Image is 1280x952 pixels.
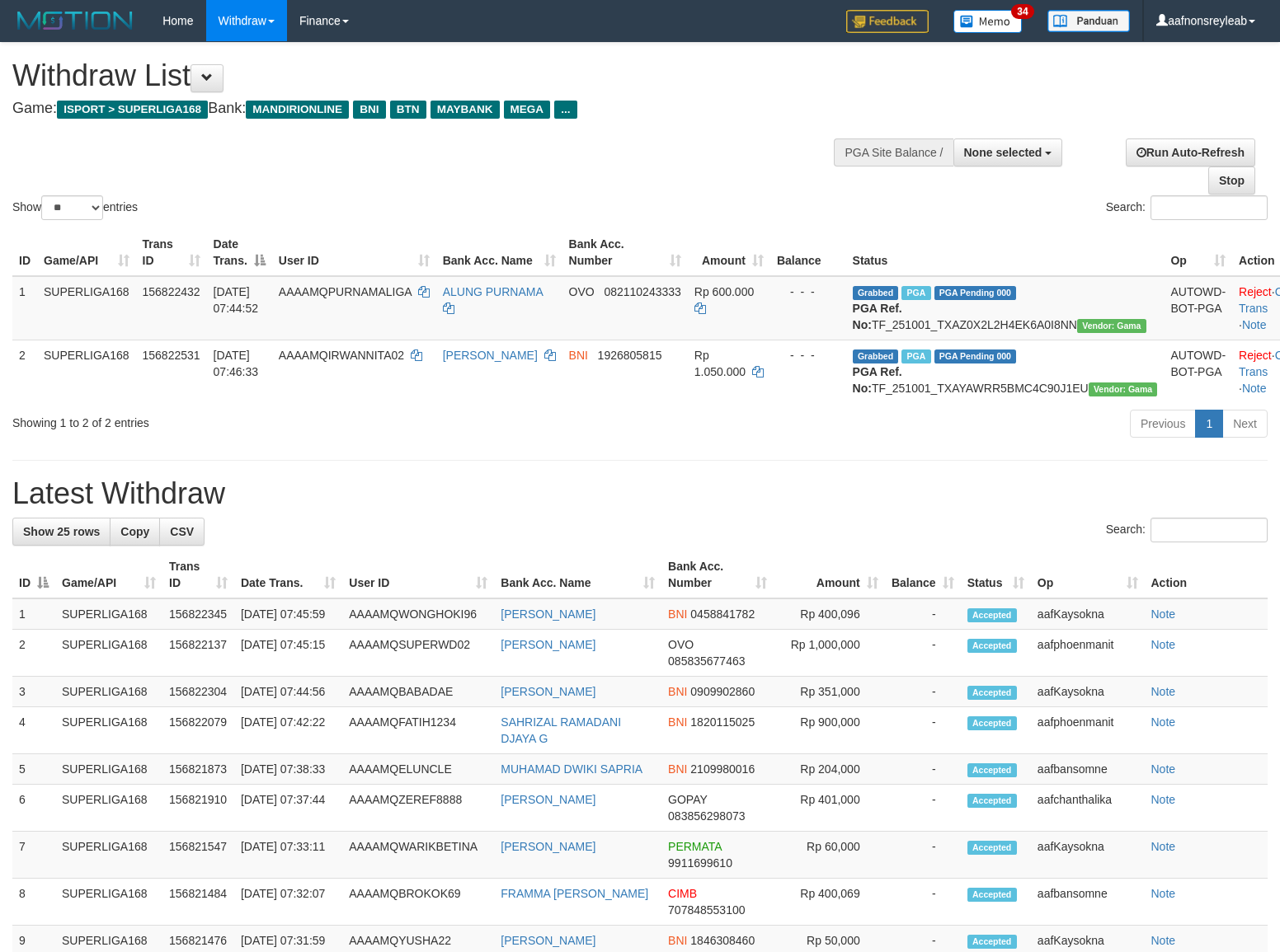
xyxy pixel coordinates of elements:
[12,101,837,117] h4: Game: Bank:
[562,229,688,276] th: Bank Acc. Number: activate to sort column ascending
[136,229,207,276] th: Trans ID: activate to sort column ascending
[12,551,55,598] th: ID: activate to sort column descending
[234,754,342,785] td: [DATE] 07:38:33
[690,934,755,947] span: Copy 1846308460 to clipboard
[690,685,755,698] span: Copy 0909902860 to clipboard
[55,785,162,832] td: SUPERLIGA168
[12,340,37,403] td: 2
[967,888,1017,902] span: Accepted
[12,785,55,832] td: 6
[885,754,961,785] td: -
[774,879,885,926] td: Rp 400,069
[12,195,138,220] label: Show entries
[12,832,55,879] td: 7
[1130,410,1196,438] a: Previous
[120,525,149,538] span: Copy
[110,518,160,546] a: Copy
[967,608,1017,622] span: Accepted
[1151,195,1268,220] input: Search:
[55,707,162,754] td: SUPERLIGA168
[501,715,621,745] a: SAHRIZAL RAMADANI DJAYA G
[967,841,1017,855] span: Accepted
[55,630,162,677] td: SUPERLIGA168
[501,638,595,651] a: [PERSON_NAME]
[207,229,272,276] th: Date Trans.: activate to sort column descending
[246,101,349,119] span: MANDIRIONLINE
[668,856,732,870] span: Copy 9911699610 to clipboard
[853,365,902,395] b: PGA Ref. No:
[668,887,697,900] span: CIMB
[1031,707,1145,754] td: aafphoenmanit
[901,349,930,363] span: Marked by aafphoenmanit
[1106,518,1268,542] label: Search:
[170,525,194,538] span: CSV
[569,285,595,298] span: OVO
[934,349,1017,363] span: PGA Pending
[967,794,1017,808] span: Accepted
[12,598,55,630] td: 1
[953,10,1023,33] img: Button%20Memo.svg
[214,349,259,378] span: [DATE] 07:46:33
[342,707,494,754] td: AAAAMQFATIH1234
[501,793,595,806] a: [PERSON_NAME]
[569,349,588,362] span: BNI
[668,607,687,621] span: BNI
[1031,677,1145,707] td: aafKaysokna
[853,302,902,331] b: PGA Ref. No:
[694,349,746,378] span: Rp 1.050.000
[12,477,1268,510] h1: Latest Withdraw
[846,276,1165,340] td: TF_251001_TXAZ0X2L2H4EK6A0I8NN
[1195,410,1223,438] a: 1
[1151,887,1176,900] a: Note
[390,101,426,119] span: BTN
[554,101,576,119] span: ...
[501,887,648,900] a: FRAMMA [PERSON_NAME]
[436,229,562,276] th: Bank Acc. Name: activate to sort column ascending
[342,785,494,832] td: AAAAMQZEREF8888
[37,276,136,340] td: SUPERLIGA168
[443,285,543,298] a: ALUNG PURNAMA
[1126,138,1255,166] a: Run Auto-Refresh
[162,785,234,832] td: 156821910
[353,101,385,119] span: BNI
[162,598,234,630] td: 156822345
[162,551,234,598] th: Trans ID: activate to sort column ascending
[12,518,111,546] a: Show 25 rows
[342,598,494,630] td: AAAAMQWONGHOKI96
[12,879,55,926] td: 8
[1151,715,1176,729] a: Note
[41,195,103,220] select: Showentries
[12,707,55,754] td: 4
[504,101,551,119] span: MEGA
[234,551,342,598] th: Date Trans.: activate to sort column ascending
[668,654,745,668] span: Copy 085835677463 to clipboard
[668,793,707,806] span: GOPAY
[598,349,662,362] span: Copy 1926805815 to clipboard
[777,347,840,363] div: - - -
[501,934,595,947] a: [PERSON_NAME]
[967,763,1017,777] span: Accepted
[1208,166,1255,195] a: Stop
[1031,754,1145,785] td: aafbansomne
[1151,793,1176,806] a: Note
[234,879,342,926] td: [DATE] 07:32:07
[1164,276,1232,340] td: AUTOWD-BOT-PGA
[162,630,234,677] td: 156822137
[279,285,412,298] span: AAAAMQPURNAMALIGA
[501,607,595,621] a: [PERSON_NAME]
[668,809,745,823] span: Copy 083856298073 to clipboard
[1151,638,1176,651] a: Note
[234,677,342,707] td: [DATE] 07:44:56
[777,284,840,300] div: - - -
[162,754,234,785] td: 156821873
[431,101,500,119] span: MAYBANK
[1031,785,1145,832] td: aafchanthalika
[770,229,846,276] th: Balance
[690,762,755,776] span: Copy 2109980016 to clipboard
[690,715,755,729] span: Copy 1820115025 to clipboard
[774,785,885,832] td: Rp 401,000
[12,229,37,276] th: ID
[774,598,885,630] td: Rp 400,096
[443,349,538,362] a: [PERSON_NAME]
[688,229,770,276] th: Amount: activate to sort column ascending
